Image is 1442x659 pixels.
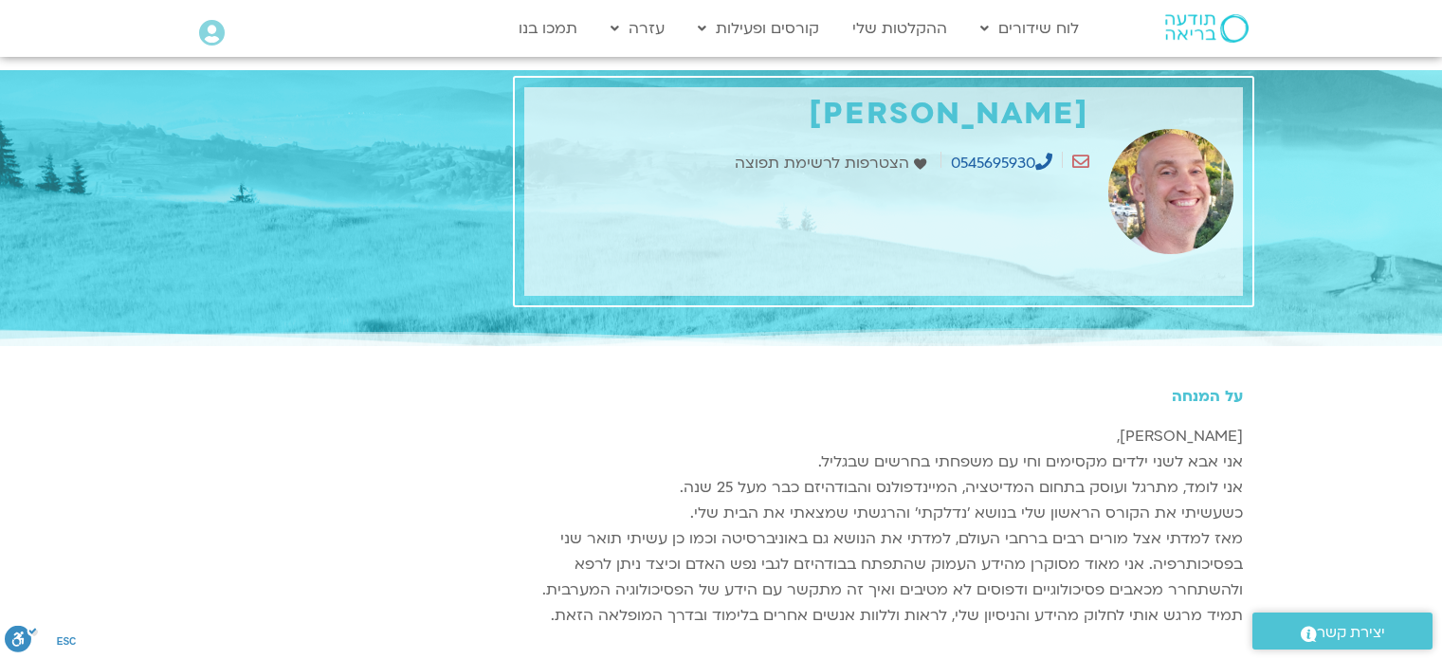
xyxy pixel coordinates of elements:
div: [PERSON_NAME], [524,424,1243,449]
a: ההקלטות שלי [843,10,957,46]
div: אני אבא לשני ילדים מקסימים וחי עם משפחתי בחרשים שבגליל. [524,449,1243,475]
span: הצטרפות לרשימת תפוצה [735,151,914,176]
h5: על המנחה [524,388,1243,405]
a: קורסים ופעילות [688,10,829,46]
img: תודעה בריאה [1165,14,1249,43]
span: יצירת קשר [1317,620,1385,646]
div: תמיד מרגש אותי לחלוק מהידע והניסיון שלי, לראות וללוות אנשים אחרים בלימוד ובדרך המופלאה הזאת. [524,603,1243,629]
div: מאז למדתי אצל מורים רבים ברחבי העולם, למדתי את הנושא גם באוניברסיטה וכמו כן עשיתי תואר שני בפסיכו... [524,526,1243,603]
div: אני לומד, מתרגל ועוסק בתחום המדיטציה, המיינדפולנס והבודהיזם כבר מעל 25 שנה. [524,475,1243,501]
div: כשעשיתי את הקורס הראשון שלי בנושא 'נדלקתי' והרגשתי שמצאתי את הבית שלי. [524,501,1243,526]
a: תמכו בנו [509,10,587,46]
h1: [PERSON_NAME] [534,97,1089,132]
a: לוח שידורים [971,10,1088,46]
a: יצירת קשר [1252,613,1433,650]
a: עזרה [601,10,674,46]
a: הצטרפות לרשימת תפוצה [735,151,931,176]
a: 0545695930 [951,153,1052,174]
